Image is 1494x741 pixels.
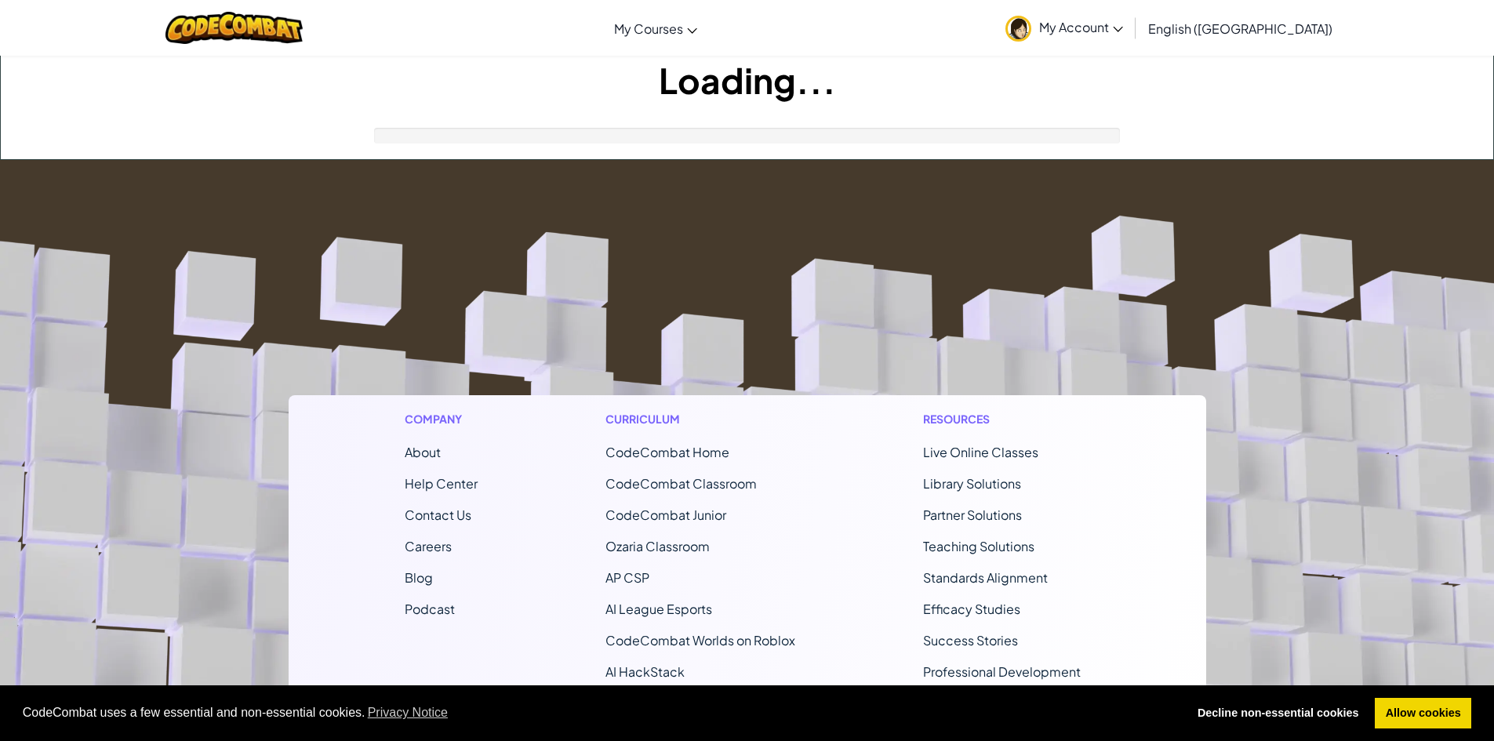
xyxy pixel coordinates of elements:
[23,701,1175,725] span: CodeCombat uses a few essential and non-essential cookies.
[923,538,1034,554] a: Teaching Solutions
[923,411,1090,427] h1: Resources
[923,601,1020,617] a: Efficacy Studies
[1039,19,1123,35] span: My Account
[605,444,729,460] span: CodeCombat Home
[923,663,1081,680] a: Professional Development
[1187,698,1369,729] a: deny cookies
[405,569,433,586] a: Blog
[405,538,452,554] a: Careers
[605,411,795,427] h1: Curriculum
[1140,7,1340,49] a: English ([GEOGRAPHIC_DATA])
[365,701,451,725] a: learn more about cookies
[1148,20,1332,37] span: English ([GEOGRAPHIC_DATA])
[923,569,1048,586] a: Standards Alignment
[405,601,455,617] a: Podcast
[1375,698,1471,729] a: allow cookies
[605,475,757,492] a: CodeCombat Classroom
[606,7,705,49] a: My Courses
[923,444,1038,460] a: Live Online Classes
[998,3,1131,53] a: My Account
[614,20,683,37] span: My Courses
[605,663,685,680] a: AI HackStack
[405,444,441,460] a: About
[405,411,478,427] h1: Company
[923,632,1018,648] a: Success Stories
[165,12,303,44] img: CodeCombat logo
[1005,16,1031,42] img: avatar
[405,507,471,523] span: Contact Us
[605,538,710,554] a: Ozaria Classroom
[605,507,726,523] a: CodeCombat Junior
[605,632,795,648] a: CodeCombat Worlds on Roblox
[605,569,649,586] a: AP CSP
[923,475,1021,492] a: Library Solutions
[405,475,478,492] a: Help Center
[1,56,1493,104] h1: Loading...
[605,601,712,617] a: AI League Esports
[923,507,1022,523] a: Partner Solutions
